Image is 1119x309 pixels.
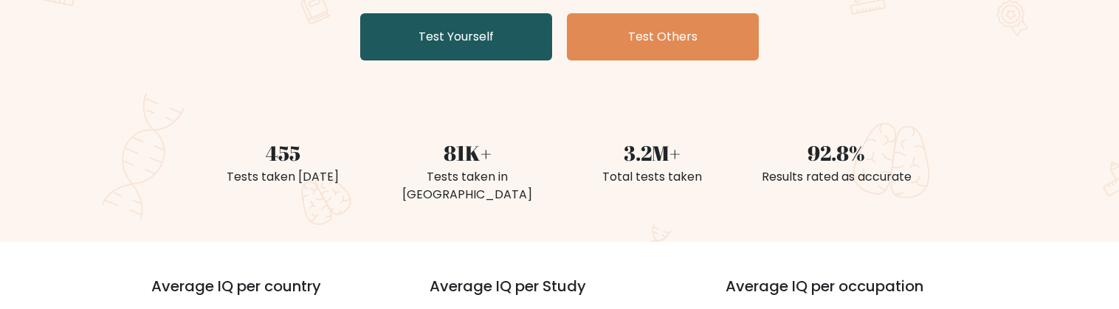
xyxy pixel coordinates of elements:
[199,168,366,186] div: Tests taken [DATE]
[384,168,551,204] div: Tests taken in [GEOGRAPHIC_DATA]
[568,137,735,168] div: 3.2M+
[567,13,759,60] a: Test Others
[753,168,920,186] div: Results rated as accurate
[199,137,366,168] div: 455
[384,137,551,168] div: 81K+
[360,13,552,60] a: Test Yourself
[753,137,920,168] div: 92.8%
[568,168,735,186] div: Total tests taken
